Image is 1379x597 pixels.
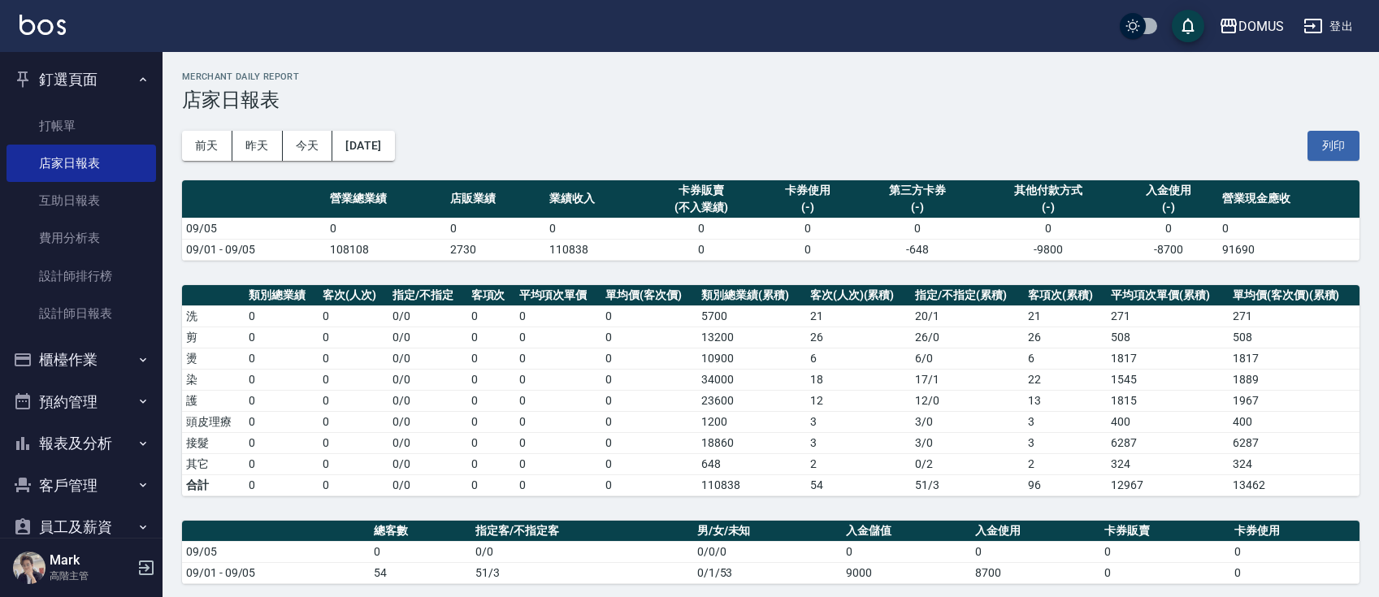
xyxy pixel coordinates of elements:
[388,285,466,306] th: 指定/不指定
[1229,327,1359,348] td: 508
[911,411,1024,432] td: 3 / 0
[370,541,471,562] td: 0
[971,521,1100,542] th: 入金使用
[1229,474,1359,495] td: 13462
[693,562,842,583] td: 0/1/53
[7,506,156,548] button: 員工及薪資
[545,239,644,260] td: 110838
[861,182,974,199] div: 第三方卡券
[1229,305,1359,327] td: 271
[182,327,245,348] td: 剪
[1024,474,1107,495] td: 96
[1024,327,1107,348] td: 26
[1024,453,1107,474] td: 2
[861,199,974,216] div: (-)
[1119,218,1218,239] td: 0
[1172,10,1204,42] button: save
[1100,521,1229,542] th: 卡券販賣
[697,285,806,306] th: 類別總業績(累積)
[1107,474,1229,495] td: 12967
[601,411,697,432] td: 0
[601,453,697,474] td: 0
[515,305,602,327] td: 0
[388,305,466,327] td: 0 / 0
[758,239,857,260] td: 0
[182,89,1359,111] h3: 店家日報表
[467,348,515,369] td: 0
[1100,541,1229,562] td: 0
[182,390,245,411] td: 護
[1229,390,1359,411] td: 1967
[982,199,1115,216] div: (-)
[326,180,446,218] th: 營業總業績
[319,432,388,453] td: 0
[857,218,978,239] td: 0
[911,305,1024,327] td: 20 / 1
[1024,411,1107,432] td: 3
[515,432,602,453] td: 0
[182,131,232,161] button: 前天
[182,453,245,474] td: 其它
[182,369,245,390] td: 染
[1107,285,1229,306] th: 平均項次單價(累積)
[283,131,333,161] button: 今天
[601,432,697,453] td: 0
[1123,182,1214,199] div: 入金使用
[182,239,326,260] td: 09/01 - 09/05
[182,432,245,453] td: 接髮
[467,432,515,453] td: 0
[1230,541,1359,562] td: 0
[471,541,693,562] td: 0/0
[515,369,602,390] td: 0
[388,327,466,348] td: 0 / 0
[762,182,853,199] div: 卡券使用
[806,327,911,348] td: 26
[1107,369,1229,390] td: 1545
[806,453,911,474] td: 2
[1229,348,1359,369] td: 1817
[806,369,911,390] td: 18
[182,348,245,369] td: 燙
[50,552,132,569] h5: Mark
[245,348,319,369] td: 0
[20,15,66,35] img: Logo
[644,218,758,239] td: 0
[1229,432,1359,453] td: 6287
[388,369,466,390] td: 0 / 0
[332,131,394,161] button: [DATE]
[1229,369,1359,390] td: 1889
[467,411,515,432] td: 0
[7,145,156,182] a: 店家日報表
[326,218,446,239] td: 0
[471,521,693,542] th: 指定客/不指定客
[7,107,156,145] a: 打帳單
[758,218,857,239] td: 0
[388,453,466,474] td: 0 / 0
[697,411,806,432] td: 1200
[388,390,466,411] td: 0 / 0
[911,432,1024,453] td: 3 / 0
[697,453,806,474] td: 648
[245,453,319,474] td: 0
[1107,305,1229,327] td: 271
[806,390,911,411] td: 12
[1229,453,1359,474] td: 324
[182,562,370,583] td: 09/01 - 09/05
[7,339,156,381] button: 櫃檯作業
[319,453,388,474] td: 0
[693,541,842,562] td: 0/0/0
[319,285,388,306] th: 客次(人次)
[1107,411,1229,432] td: 400
[1229,411,1359,432] td: 400
[1218,218,1359,239] td: 0
[911,474,1024,495] td: 51/3
[467,369,515,390] td: 0
[326,239,446,260] td: 108108
[648,199,754,216] div: (不入業績)
[232,131,283,161] button: 昨天
[515,453,602,474] td: 0
[1024,285,1107,306] th: 客項次(累積)
[806,432,911,453] td: 3
[911,369,1024,390] td: 17 / 1
[1307,131,1359,161] button: 列印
